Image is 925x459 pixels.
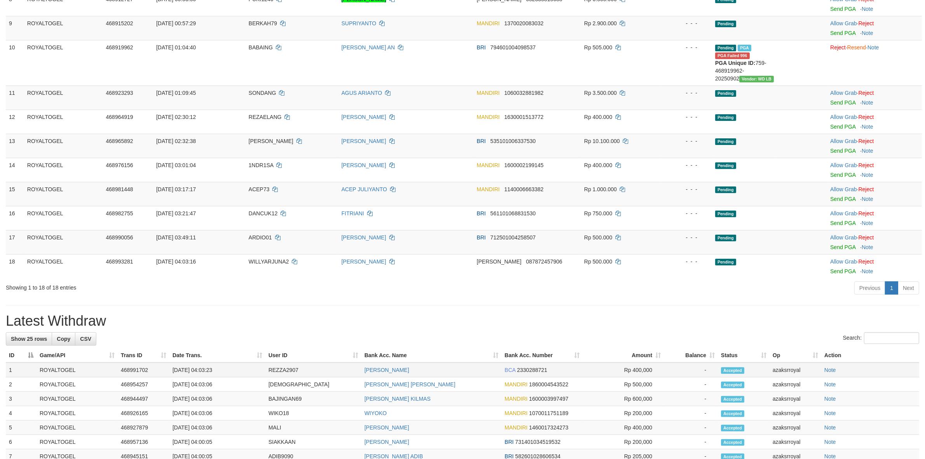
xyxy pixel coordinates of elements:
[37,363,118,377] td: ROYALTOGEL
[830,99,855,106] a: Send PGA
[156,258,196,265] span: [DATE] 04:03:16
[830,138,857,144] a: Allow Grab
[824,410,836,416] a: Note
[862,244,873,250] a: Note
[24,16,103,40] td: ROYALTOGEL
[830,186,857,192] a: Allow Grab
[663,44,709,51] div: - - -
[6,206,24,230] td: 16
[770,406,821,421] td: azaksrroyal
[583,377,664,392] td: Rp 500,000
[830,258,858,265] span: ·
[156,210,196,216] span: [DATE] 03:21:47
[477,210,486,216] span: BRI
[6,230,24,254] td: 17
[341,138,386,144] a: [PERSON_NAME]
[868,44,879,51] a: Note
[169,421,265,435] td: [DATE] 04:03:06
[721,425,744,431] span: Accepted
[770,435,821,449] td: azaksrroyal
[364,439,409,445] a: [PERSON_NAME]
[827,254,922,278] td: ·
[249,258,289,265] span: WILLYARJUNA2
[37,435,118,449] td: ROYALTOGEL
[664,348,718,363] th: Balance: activate to sort column ascending
[770,363,821,377] td: azaksrroyal
[830,30,855,36] a: Send PGA
[118,348,169,363] th: Trans ID: activate to sort column ascending
[859,162,874,168] a: Reject
[847,44,866,51] a: Resend
[6,86,24,110] td: 11
[584,186,617,192] span: Rp 1.000.000
[156,90,196,96] span: [DATE] 01:09:45
[664,435,718,449] td: -
[885,281,898,295] a: 1
[664,392,718,406] td: -
[6,110,24,134] td: 12
[169,435,265,449] td: [DATE] 04:00:05
[583,435,664,449] td: Rp 200,000
[265,377,361,392] td: [DEMOGRAPHIC_DATA]
[827,230,922,254] td: ·
[156,138,196,144] span: [DATE] 02:32:38
[770,348,821,363] th: Op: activate to sort column ascending
[477,114,500,120] span: MANDIRI
[663,209,709,217] div: - - -
[721,367,744,374] span: Accepted
[106,20,133,26] span: 468915202
[827,206,922,230] td: ·
[477,90,500,96] span: MANDIRI
[830,20,857,26] a: Allow Grab
[824,396,836,402] a: Note
[770,392,821,406] td: azaksrroyal
[830,162,857,168] a: Allow Grab
[830,258,857,265] a: Allow Grab
[6,348,37,363] th: ID: activate to sort column descending
[862,220,873,226] a: Note
[249,210,278,216] span: DANCUK12
[827,158,922,182] td: ·
[862,172,873,178] a: Note
[715,187,736,193] span: Pending
[583,406,664,421] td: Rp 200,000
[490,138,536,144] span: Copy 535101006337530 to clipboard
[830,234,858,241] span: ·
[106,210,133,216] span: 468982755
[24,230,103,254] td: ROYALTOGEL
[859,90,874,96] a: Reject
[6,377,37,392] td: 2
[830,90,858,96] span: ·
[859,186,874,192] a: Reject
[341,210,364,216] a: FITRIANI
[169,392,265,406] td: [DATE] 04:03:06
[663,161,709,169] div: - - -
[584,44,612,51] span: Rp 505.000
[341,114,386,120] a: [PERSON_NAME]
[477,234,486,241] span: BRI
[583,392,664,406] td: Rp 600,000
[169,377,265,392] td: [DATE] 04:03:06
[584,258,612,265] span: Rp 500.000
[249,162,273,168] span: 1NDR1SA
[721,382,744,388] span: Accepted
[265,348,361,363] th: User ID: activate to sort column ascending
[663,89,709,97] div: - - -
[859,114,874,120] a: Reject
[824,424,836,431] a: Note
[249,186,270,192] span: ACEP73
[37,377,118,392] td: ROYALTOGEL
[169,406,265,421] td: [DATE] 04:03:06
[106,138,133,144] span: 468965892
[490,210,536,216] span: Copy 561101068831530 to clipboard
[663,258,709,265] div: - - -
[505,439,514,445] span: BRI
[830,148,855,154] a: Send PGA
[118,406,169,421] td: 468926165
[6,421,37,435] td: 5
[584,162,612,168] span: Rp 400.000
[6,182,24,206] td: 15
[584,234,612,241] span: Rp 500.000
[341,258,386,265] a: [PERSON_NAME]
[739,76,774,82] span: Vendor URL: https://dashboard.q2checkout.com/secure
